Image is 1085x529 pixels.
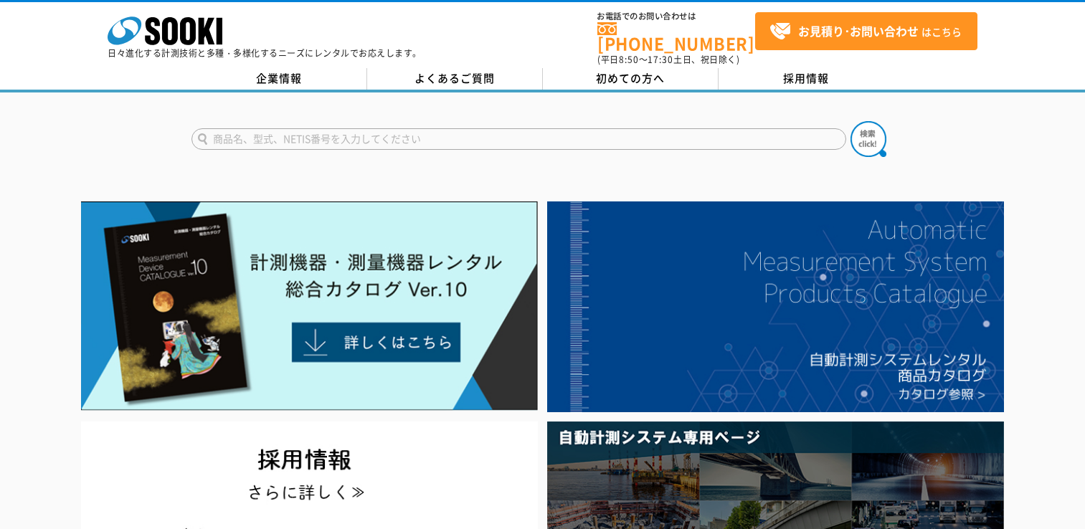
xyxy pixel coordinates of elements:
[769,21,962,42] span: はこちら
[81,201,538,411] img: Catalog Ver10
[597,12,755,21] span: お電話でのお問い合わせは
[719,68,894,90] a: 採用情報
[191,68,367,90] a: 企業情報
[367,68,543,90] a: よくあるご質問
[108,49,422,57] p: 日々進化する計測技術と多種・多様化するニーズにレンタルでお応えします。
[191,128,846,150] input: 商品名、型式、NETIS番号を入力してください
[619,53,639,66] span: 8:50
[596,70,665,86] span: 初めての方へ
[851,121,886,157] img: btn_search.png
[597,22,755,52] a: [PHONE_NUMBER]
[755,12,977,50] a: お見積り･お問い合わせはこちら
[597,53,739,66] span: (平日 ～ 土日、祝日除く)
[543,68,719,90] a: 初めての方へ
[547,201,1004,412] img: 自動計測システムカタログ
[648,53,673,66] span: 17:30
[798,22,919,39] strong: お見積り･お問い合わせ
